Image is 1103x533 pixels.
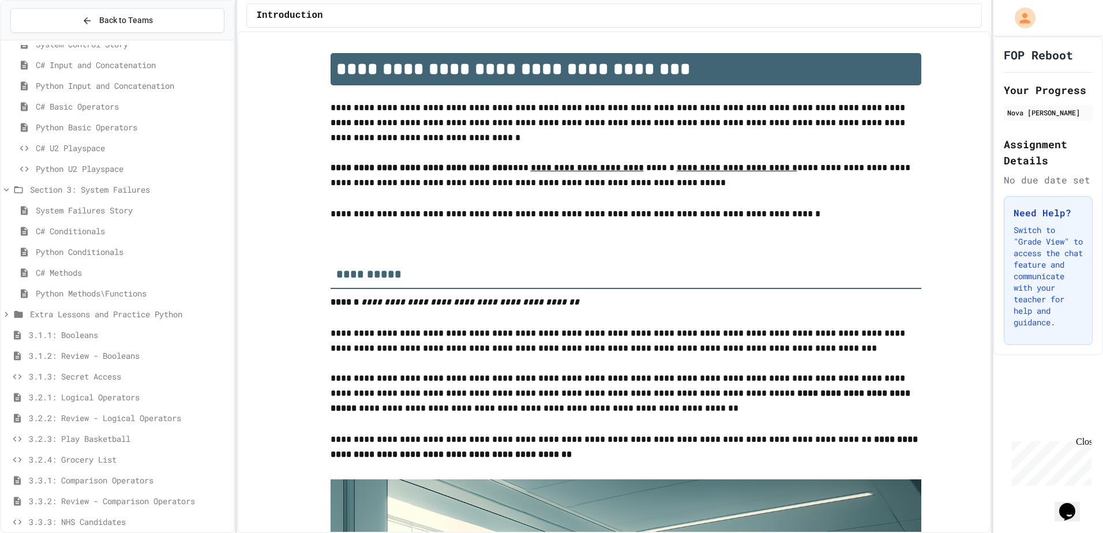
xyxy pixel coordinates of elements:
[1004,136,1093,168] h2: Assignment Details
[1014,206,1083,220] h3: Need Help?
[1004,47,1073,63] h1: FOP Reboot
[29,391,229,403] span: 3.2.1: Logical Operators
[1004,173,1093,187] div: No due date set
[36,287,229,299] span: Python Methods\Functions
[29,516,229,528] span: 3.3.3: NHS Candidates
[29,453,229,466] span: 3.2.4: Grocery List
[36,59,229,71] span: C# Input and Concatenation
[10,8,224,33] button: Back to Teams
[30,308,229,320] span: Extra Lessons and Practice Python
[29,350,229,362] span: 3.1.2: Review - Booleans
[29,433,229,445] span: 3.2.3: Play Basketball
[1055,487,1091,521] iframe: chat widget
[29,495,229,507] span: 3.3.2: Review - Comparison Operators
[36,204,229,216] span: System Failures Story
[5,5,80,73] div: Chat with us now!Close
[1003,5,1038,31] div: My Account
[36,142,229,154] span: C# U2 Playspace
[1007,107,1089,118] div: Nova [PERSON_NAME]
[1007,437,1091,486] iframe: chat widget
[256,9,322,22] span: Introduction
[36,80,229,92] span: Python Input and Concatenation
[30,183,229,196] span: Section 3: System Failures
[36,266,229,279] span: C# Methods
[1014,224,1083,328] p: Switch to "Grade View" to access the chat feature and communicate with your teacher for help and ...
[36,163,229,175] span: Python U2 Playspace
[99,14,153,27] span: Back to Teams
[29,329,229,341] span: 3.1.1: Booleans
[29,474,229,486] span: 3.3.1: Comparison Operators
[36,100,229,112] span: C# Basic Operators
[29,370,229,382] span: 3.1.3: Secret Access
[36,225,229,237] span: C# Conditionals
[36,121,229,133] span: Python Basic Operators
[29,412,229,424] span: 3.2.2: Review - Logical Operators
[1004,82,1093,98] h2: Your Progress
[36,246,229,258] span: Python Conditionals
